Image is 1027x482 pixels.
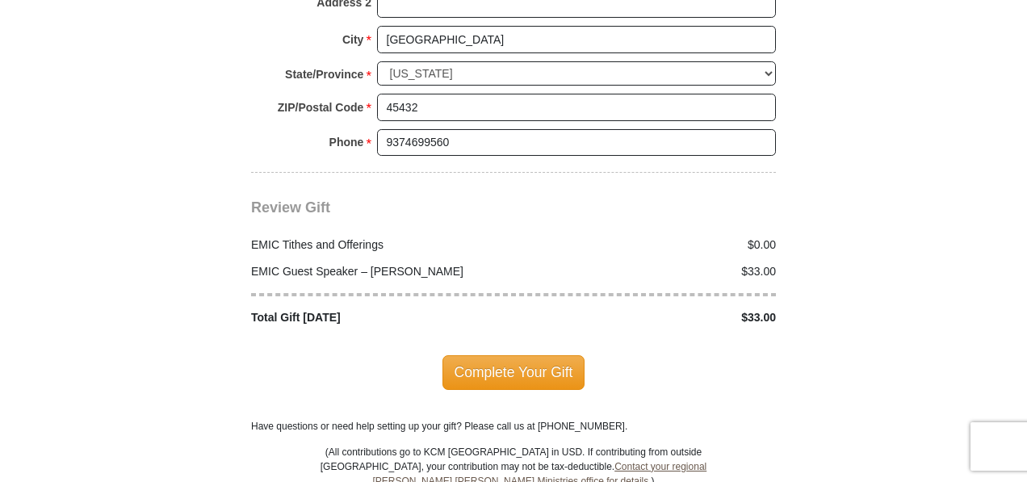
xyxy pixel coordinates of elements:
strong: ZIP/Postal Code [278,96,364,119]
span: Review Gift [251,199,330,216]
span: Complete Your Gift [442,355,585,389]
div: EMIC Tithes and Offerings [243,237,514,254]
strong: City [342,28,363,51]
div: $33.00 [513,263,785,280]
div: EMIC Guest Speaker – [PERSON_NAME] [243,263,514,280]
div: Total Gift [DATE] [243,309,514,326]
div: $33.00 [513,309,785,326]
strong: State/Province [285,63,363,86]
strong: Phone [329,131,364,153]
div: $0.00 [513,237,785,254]
p: Have questions or need help setting up your gift? Please call us at [PHONE_NUMBER]. [251,419,776,434]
